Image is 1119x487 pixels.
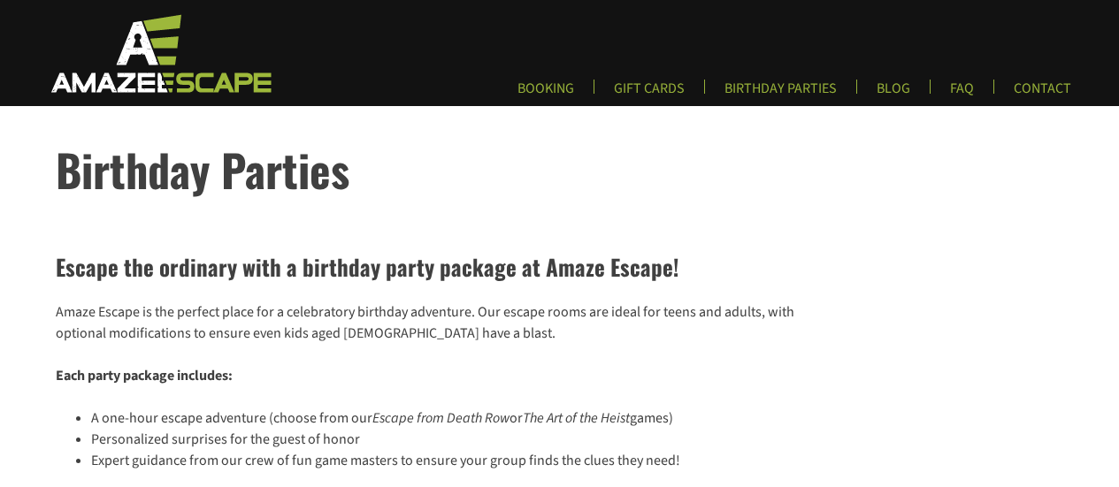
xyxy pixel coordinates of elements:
p: Amaze Escape is the perfect place for a celebratory birthday adventure. Our escape rooms are idea... [56,301,839,344]
a: BLOG [862,80,924,109]
img: Escape Room Game in Boston Area [28,12,290,94]
strong: Each party package includes: [56,366,233,385]
a: GIFT CARDS [600,80,699,109]
a: FAQ [936,80,988,109]
li: Personalized surprises for the guest of honor [91,429,839,450]
li: Expert guidance from our crew of fun game masters to ensure your group finds the clues they need! [91,450,839,471]
a: BOOKING [503,80,588,109]
h2: Escape the ordinary with a birthday party package at Amaze Escape! [56,250,839,284]
em: Escape from Death Row [372,408,510,428]
h1: Birthday Parties [56,136,1119,202]
li: A one-hour escape adventure (choose from our or games) [91,407,839,429]
em: The Art of the Heist [523,408,630,428]
a: CONTACT [1000,80,1085,109]
a: BIRTHDAY PARTIES [710,80,851,109]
